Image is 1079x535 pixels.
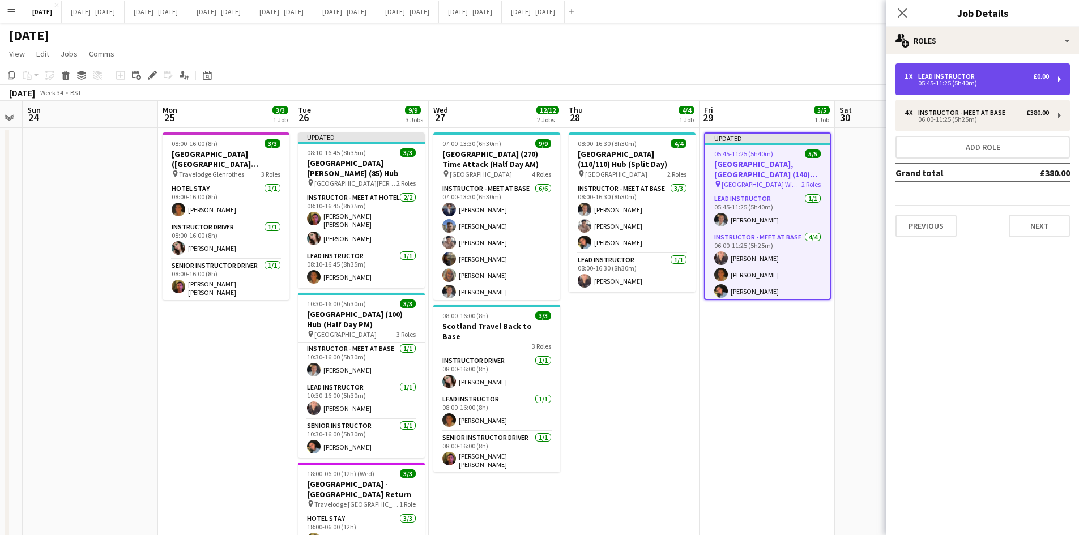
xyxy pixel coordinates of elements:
span: 08:00-16:00 (8h) [172,139,217,148]
span: 18:00-06:00 (12h) (Wed) [307,469,374,478]
span: 9/9 [535,139,551,148]
a: Comms [84,46,119,61]
div: 05:45-11:25 (5h40m) [905,80,1049,86]
app-card-role: Instructor Driver1/108:00-16:00 (8h)[PERSON_NAME] [163,221,289,259]
span: Travelodge Glenrothes [179,170,244,178]
app-card-role: Senior Instructor Driver1/108:00-16:00 (8h)[PERSON_NAME] [PERSON_NAME] [163,259,289,301]
span: 4/4 [671,139,686,148]
span: Tue [298,105,311,115]
button: Previous [895,215,957,237]
h1: [DATE] [9,27,49,44]
app-card-role: Hotel Stay1/108:00-16:00 (8h)[PERSON_NAME] [163,182,289,221]
span: 05:45-11:25 (5h40m) [714,149,773,158]
div: Lead Instructor [918,72,979,80]
app-card-role: Instructor - Meet at Base1/110:30-16:00 (5h30m)[PERSON_NAME] [298,343,425,381]
span: 3 Roles [532,342,551,350]
span: 3 Roles [261,170,280,178]
span: [GEOGRAPHIC_DATA][PERSON_NAME] [314,179,396,187]
span: 3/3 [400,148,416,157]
span: 3/3 [400,469,416,478]
span: [GEOGRAPHIC_DATA] [450,170,512,178]
div: [DATE] [9,87,35,99]
span: Mon [163,105,177,115]
h3: [GEOGRAPHIC_DATA][PERSON_NAME] (85) Hub [298,158,425,178]
h3: Scotland Travel Back to Base [433,321,560,341]
button: [DATE] - [DATE] [502,1,565,23]
span: 5/5 [814,106,830,114]
div: 06:00-11:25 (5h25m) [905,117,1049,122]
span: Comms [89,49,114,59]
span: 2 Roles [667,170,686,178]
span: 9/9 [405,106,421,114]
span: 1 Role [399,500,416,508]
div: Roles [886,27,1079,54]
a: View [5,46,29,61]
button: [DATE] - [DATE] [62,1,125,23]
span: 4/4 [679,106,694,114]
span: 07:00-13:30 (6h30m) [442,139,501,148]
button: [DATE] - [DATE] [187,1,250,23]
app-job-card: Updated05:45-11:25 (5h40m)5/5[GEOGRAPHIC_DATA], [GEOGRAPHIC_DATA] (140) Hub (Half Day AM) [GEOGRA... [704,132,831,300]
span: 3/3 [272,106,288,114]
app-card-role: Instructor - Meet at Hotel2/208:10-16:45 (8h35m)[PERSON_NAME] [PERSON_NAME][PERSON_NAME] [298,191,425,250]
button: [DATE] - [DATE] [250,1,313,23]
span: 25 [161,111,177,124]
app-card-role: Instructor - Meet at Base4/406:00-11:25 (5h25m)[PERSON_NAME][PERSON_NAME][PERSON_NAME] [705,231,830,319]
span: 2 Roles [801,180,821,189]
div: 2 Jobs [537,115,558,124]
span: 24 [25,111,41,124]
app-job-card: 10:30-16:00 (5h30m)3/3[GEOGRAPHIC_DATA] (100) Hub (Half Day PM) [GEOGRAPHIC_DATA]3 RolesInstructo... [298,293,425,458]
span: 3/3 [400,299,416,308]
h3: [GEOGRAPHIC_DATA] (100) Hub (Half Day PM) [298,309,425,329]
div: 08:00-16:00 (8h)3/3Scotland Travel Back to Base3 RolesInstructor Driver1/108:00-16:00 (8h)[PERSON... [433,305,560,472]
button: [DATE] [23,1,62,23]
div: 1 x [905,72,918,80]
span: Jobs [61,49,78,59]
app-card-role: Senior Instructor Driver1/108:00-16:00 (8h)[PERSON_NAME] [PERSON_NAME] [433,431,560,473]
span: Fri [704,105,713,115]
app-card-role: Lead Instructor1/108:10-16:45 (8h35m)[PERSON_NAME] [298,250,425,288]
span: [GEOGRAPHIC_DATA] Wimbledon [722,180,801,189]
span: Travelodge [GEOGRAPHIC_DATA] [314,500,399,508]
span: 12/12 [536,106,559,114]
app-job-card: 07:00-13:30 (6h30m)9/9[GEOGRAPHIC_DATA] (270) Time Attack (Half Day AM) [GEOGRAPHIC_DATA]4 RolesI... [433,132,560,300]
span: Thu [569,105,583,115]
div: £0.00 [1033,72,1049,80]
div: 1 Job [679,115,694,124]
a: Edit [32,46,54,61]
span: 08:00-16:30 (8h30m) [578,139,637,148]
span: Sat [839,105,852,115]
div: £380.00 [1026,109,1049,117]
app-job-card: Updated08:10-16:45 (8h35m)3/3[GEOGRAPHIC_DATA][PERSON_NAME] (85) Hub [GEOGRAPHIC_DATA][PERSON_NAM... [298,132,425,288]
span: 10:30-16:00 (5h30m) [307,299,366,308]
app-card-role: Lead Instructor1/108:00-16:00 (8h)[PERSON_NAME] [433,393,560,431]
span: Week 34 [37,88,66,97]
div: BST [70,88,82,97]
app-card-role: Lead Instructor1/108:00-16:30 (8h30m)[PERSON_NAME] [569,254,696,292]
button: [DATE] - [DATE] [439,1,502,23]
h3: [GEOGRAPHIC_DATA] (110/110) Hub (Split Day) [569,149,696,169]
div: Updated [705,134,830,143]
div: 4 x [905,109,918,117]
span: 27 [432,111,448,124]
app-job-card: 08:00-16:00 (8h)3/3[GEOGRAPHIC_DATA] ([GEOGRAPHIC_DATA][PERSON_NAME]) - [GEOGRAPHIC_DATA][PERSON_... [163,132,289,300]
app-job-card: 08:00-16:30 (8h30m)4/4[GEOGRAPHIC_DATA] (110/110) Hub (Split Day) [GEOGRAPHIC_DATA]2 RolesInstruc... [569,132,696,292]
h3: [GEOGRAPHIC_DATA] (270) Time Attack (Half Day AM) [433,149,560,169]
div: Instructor - Meet at Base [918,109,1010,117]
div: 3 Jobs [406,115,423,124]
app-card-role: Lead Instructor1/110:30-16:00 (5h30m)[PERSON_NAME] [298,381,425,420]
td: £380.00 [1003,164,1070,182]
h3: [GEOGRAPHIC_DATA] - [GEOGRAPHIC_DATA] Return [298,479,425,499]
span: 28 [567,111,583,124]
app-card-role: Instructor Driver1/108:00-16:00 (8h)[PERSON_NAME] [433,354,560,393]
span: Edit [36,49,49,59]
button: Add role [895,136,1070,159]
app-card-role: Instructor - Meet at Base6/607:00-13:30 (6h30m)[PERSON_NAME][PERSON_NAME][PERSON_NAME][PERSON_NAM... [433,182,560,303]
h3: [GEOGRAPHIC_DATA] ([GEOGRAPHIC_DATA][PERSON_NAME]) - [GEOGRAPHIC_DATA][PERSON_NAME] [163,149,289,169]
app-card-role: Lead Instructor1/105:45-11:25 (5h40m)[PERSON_NAME] [705,192,830,231]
